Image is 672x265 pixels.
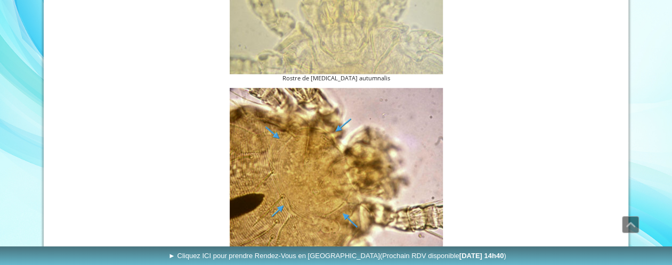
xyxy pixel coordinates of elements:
[230,74,443,83] figcaption: Rostre de [MEDICAL_DATA] autumnalis
[168,252,506,260] span: ► Cliquez ICI pour prendre Rendez-Vous en [GEOGRAPHIC_DATA]
[380,252,506,260] span: (Prochain RDV disponible )
[622,216,639,233] a: Défiler vers le haut
[459,252,504,260] b: [DATE] 14h40
[230,88,443,260] img: Aoutat du chien et du chat
[622,217,638,233] span: Défiler vers le haut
